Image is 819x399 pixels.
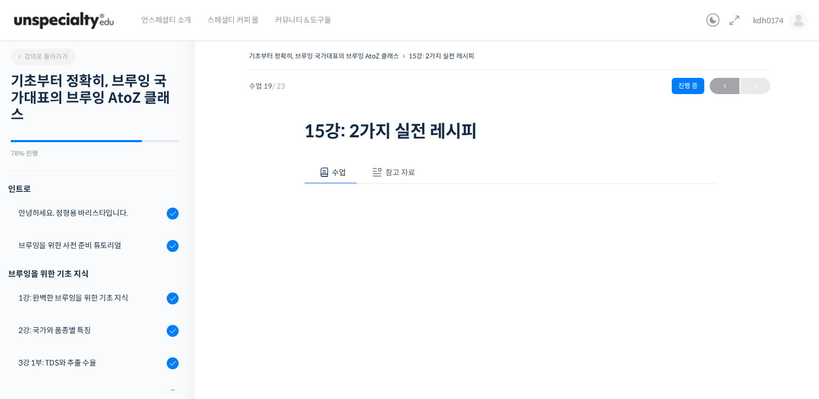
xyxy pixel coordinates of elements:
div: 2강: 국가와 품종별 특징 [18,324,163,336]
div: 78% 진행 [11,150,179,157]
h1: 15강: 2가지 실전 레시피 [304,121,716,142]
div: 브루잉을 위한 사전 준비 튜토리얼 [18,240,163,251]
h3: 인트로 [8,182,179,196]
a: 강의로 돌아가기 [11,49,76,65]
div: 진행 중 [672,78,704,94]
div: 3강 1부: TDS와 추출 수율 [18,357,163,369]
a: ←이전 [710,78,739,94]
a: 15강: 2가지 실전 레시피 [409,52,474,60]
div: 안녕하세요, 정형용 바리스타입니다. [18,207,163,219]
span: kdh0174 [753,16,783,25]
span: 수업 [332,168,346,177]
span: / 23 [272,82,285,91]
a: 기초부터 정확히, 브루잉 국가대표의 브루잉 AtoZ 클래스 [249,52,399,60]
span: ← [710,79,739,94]
span: 참고 자료 [385,168,415,177]
h2: 기초부터 정확히, 브루잉 국가대표의 브루잉 AtoZ 클래스 [11,73,179,124]
span: 강의로 돌아가기 [16,52,68,61]
div: 브루잉을 위한 기초 지식 [8,267,179,281]
span: 수업 19 [249,83,285,90]
div: 1강: 완벽한 브루잉을 위한 기초 지식 [18,292,163,304]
